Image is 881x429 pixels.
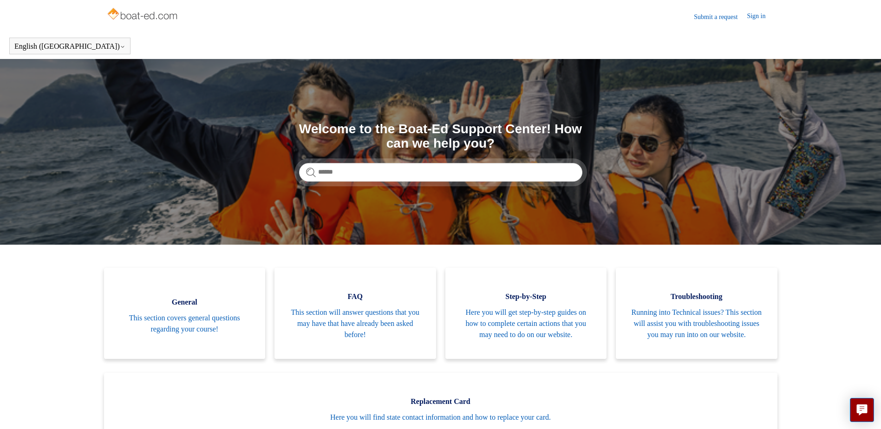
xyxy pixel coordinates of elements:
a: Step-by-Step Here you will get step-by-step guides on how to complete certain actions that you ma... [445,268,607,359]
span: Troubleshooting [630,291,764,302]
img: Boat-Ed Help Center home page [106,6,180,24]
h1: Welcome to the Boat-Ed Support Center! How can we help you? [299,122,582,151]
span: FAQ [288,291,422,302]
a: General This section covers general questions regarding your course! [104,268,266,359]
span: General [118,297,252,308]
span: Step-by-Step [459,291,593,302]
a: Troubleshooting Running into Technical issues? This section will assist you with troubleshooting ... [616,268,777,359]
span: Replacement Card [118,396,764,407]
span: Running into Technical issues? This section will assist you with troubleshooting issues you may r... [630,307,764,340]
a: FAQ This section will answer questions that you may have that have already been asked before! [274,268,436,359]
span: This section will answer questions that you may have that have already been asked before! [288,307,422,340]
a: Sign in [747,11,775,22]
button: English ([GEOGRAPHIC_DATA]) [14,42,125,51]
button: Live chat [850,398,874,422]
input: Search [299,163,582,182]
span: Here you will get step-by-step guides on how to complete certain actions that you may need to do ... [459,307,593,340]
span: This section covers general questions regarding your course! [118,312,252,335]
a: Submit a request [694,12,747,22]
span: Here you will find state contact information and how to replace your card. [118,412,764,423]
